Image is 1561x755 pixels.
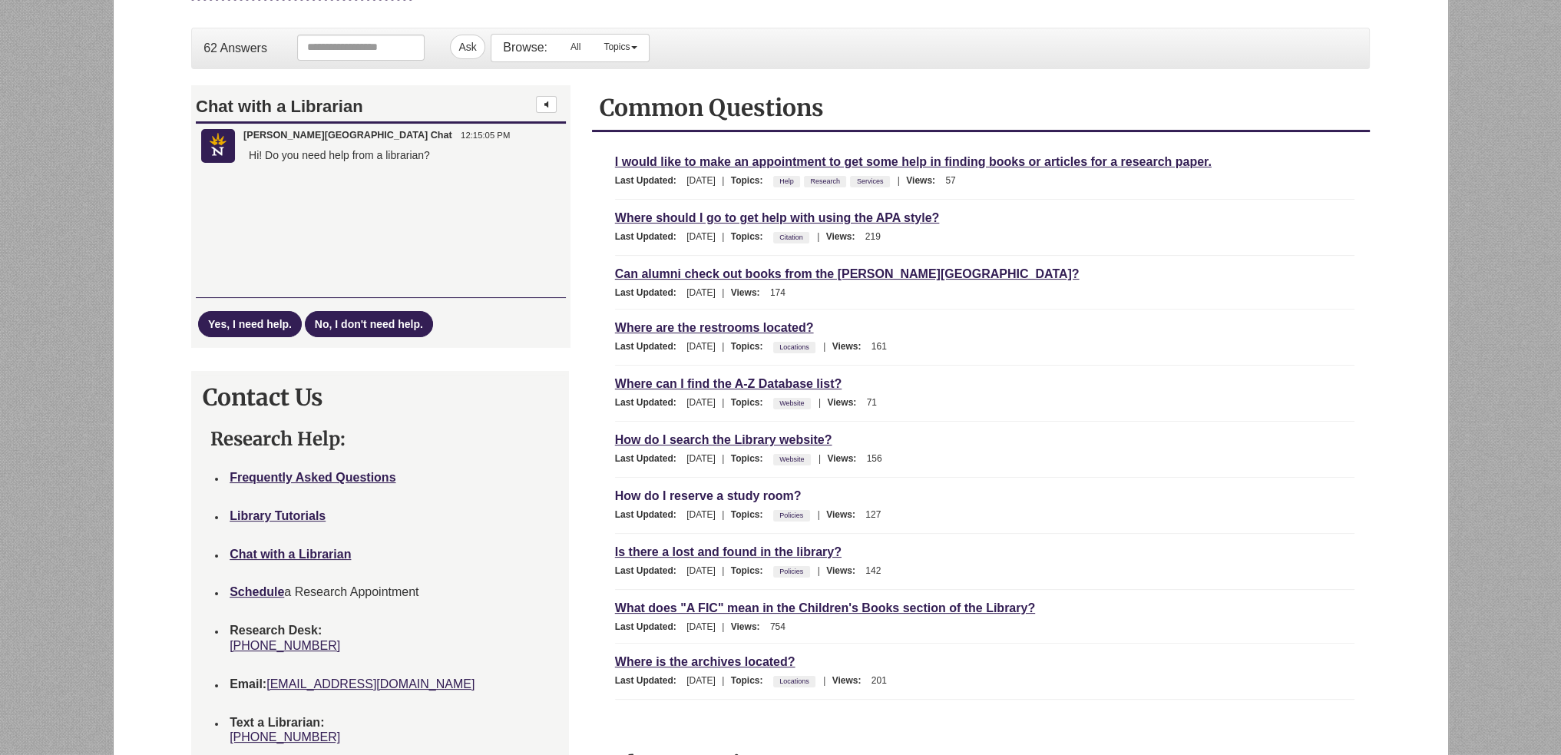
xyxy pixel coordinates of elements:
[718,175,728,186] span: |
[230,730,340,743] a: [PHONE_NUMBER]
[731,565,771,576] span: Topics:
[686,453,716,464] span: [DATE]
[773,175,894,186] ul: Topics:
[770,621,785,632] span: 754
[686,287,716,298] span: [DATE]
[731,621,768,632] span: Views:
[867,397,877,408] span: 71
[731,287,768,298] span: Views:
[731,509,771,520] span: Topics:
[826,509,863,520] span: Views:
[559,35,592,59] a: All
[773,231,813,242] ul: Topics:
[615,621,684,632] span: Last Updated:
[826,565,863,576] span: Views:
[731,175,771,186] span: Topics:
[686,231,716,242] span: [DATE]
[203,382,557,412] h2: Contact Us
[615,231,684,242] span: Last Updated:
[827,397,864,408] span: Views:
[718,397,728,408] span: |
[230,624,322,637] strong: Research Desk:
[615,431,832,449] a: How do I search the Library website?
[615,543,842,561] a: Is there a lost and found in the library?
[814,565,824,576] span: |
[731,341,771,352] span: Topics:
[777,673,812,690] a: Locations
[686,509,716,520] span: [DATE]
[906,175,943,186] span: Views:
[819,675,829,686] span: |
[773,453,815,464] ul: Topics:
[686,675,716,686] span: [DATE]
[894,175,904,186] span: |
[615,341,684,352] span: Last Updated:
[718,509,728,520] span: |
[871,675,887,686] span: 201
[731,675,771,686] span: Topics:
[686,175,716,186] span: [DATE]
[615,319,814,336] a: Where are the restrooms located?
[813,231,823,242] span: |
[731,453,771,464] span: Topics:
[615,287,684,298] span: Last Updated:
[686,397,716,408] span: [DATE]
[191,85,569,348] div: Chat Widget
[615,175,684,186] span: Last Updated:
[230,716,324,729] strong: Text a Librarian:
[718,565,728,576] span: |
[731,231,771,242] span: Topics:
[230,509,326,522] a: Library Tutorials
[871,341,887,352] span: 161
[230,548,351,561] strong: Chat with a Librarian
[814,509,824,520] span: |
[615,653,795,671] a: Where is the archives located?
[815,453,825,464] span: |
[615,375,842,392] a: Where can I find the A-Z Database list?
[832,675,869,686] span: Views:
[826,231,863,242] span: Views:
[945,175,955,186] span: 57
[686,341,716,352] span: [DATE]
[615,209,940,227] a: Where should I go to get help with using the APA style?
[777,563,805,580] a: Policies
[827,453,864,464] span: Views:
[865,565,881,576] span: 142
[832,341,869,352] span: Views:
[718,621,728,632] span: |
[615,675,684,686] span: Last Updated:
[203,40,267,57] p: 62 Answers
[615,153,1212,171] a: I would like to make an appointment to get some help in finding books or articles for a research ...
[718,287,728,298] span: |
[450,35,485,59] button: Ask
[615,453,684,464] span: Last Updated:
[615,565,684,576] span: Last Updated:
[718,341,728,352] span: |
[230,471,395,484] a: Frequently Asked Questions
[230,677,266,690] strong: Email:
[773,509,814,520] ul: Topics:
[777,507,805,524] a: Policies
[503,39,547,56] p: Browse:
[210,427,346,451] strong: Research Help:
[773,341,819,352] ul: Topics:
[230,639,340,652] a: [PHONE_NUMBER]
[230,585,284,598] strong: Schedule
[777,229,805,246] a: Citation
[777,395,806,412] a: Website
[686,565,716,576] span: [DATE]
[266,677,475,690] a: [EMAIL_ADDRESS][DOMAIN_NAME]
[855,173,886,190] a: Services
[777,173,796,190] a: Help
[773,565,814,576] ul: Topics:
